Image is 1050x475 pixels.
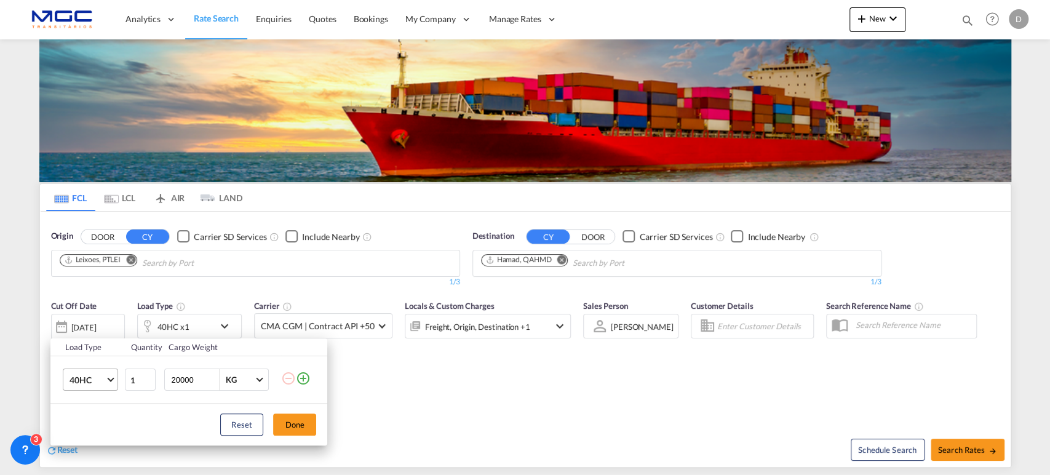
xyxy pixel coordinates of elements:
button: Reset [220,413,263,436]
md-select: Choose: 40HC [63,369,118,391]
input: Enter Weight [170,369,219,390]
input: Qty [125,369,156,391]
th: Load Type [50,338,124,356]
th: Quantity [124,338,162,356]
md-icon: icon-minus-circle-outline [281,371,296,386]
button: Done [273,413,316,436]
div: KG [226,375,237,385]
span: 40HC [70,374,105,386]
div: Cargo Weight [169,341,273,353]
md-icon: icon-plus-circle-outline [296,371,311,386]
